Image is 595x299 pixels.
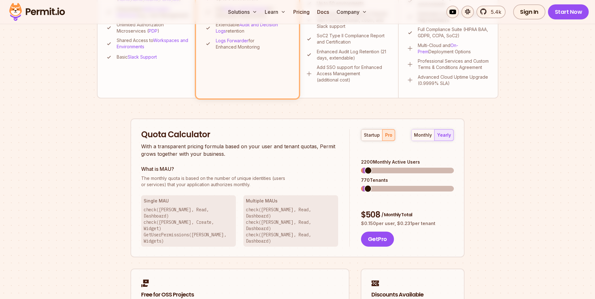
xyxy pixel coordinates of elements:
p: Basic [117,54,157,60]
h2: Discounts Available [371,291,454,299]
a: Pricing [291,6,312,18]
span: 5.4k [487,8,501,16]
button: GetPro [361,232,394,247]
p: $ 0.150 per user, $ 0.231 per tenant [361,220,454,227]
p: check([PERSON_NAME], Read, Dashboard) check([PERSON_NAME], Create, Widget) GetUserPermissions([PE... [144,207,233,244]
p: Unlimited Authorization Microservices ( ) [117,22,190,34]
div: $ 508 [361,209,454,221]
button: Company [334,6,369,18]
p: Enhanced Audit Log Retention (21 days, extendable) [317,49,390,61]
span: The monthly quota is based on the number of unique identities (users [141,175,338,181]
p: With a transparent pricing formula based on your user and tenant quotas, Permit grows together wi... [141,143,338,158]
h2: Free for OSS Projects [141,291,339,299]
a: Start Now [548,4,589,19]
span: / Monthly Total [381,212,412,218]
p: Advanced Cloud Uptime Upgrade (0.9999% SLA) [418,74,490,87]
p: Shared Access to [117,37,190,50]
div: monthly [414,132,432,138]
p: Add SSO support for Enhanced Access Management (additional cost) [317,64,390,83]
button: Learn [262,6,288,18]
div: 2200 Monthly Active Users [361,159,454,165]
a: Logs Forwarder [216,38,248,43]
img: Permit logo [6,1,68,23]
div: startup [364,132,380,138]
p: SoC2 Type II Compliance Report and Certification [317,33,390,45]
p: Multi-Cloud and Deployment Options [418,42,490,55]
a: On-Prem [418,43,458,54]
h2: Quota Calculator [141,129,338,140]
a: Sign In [513,4,545,19]
a: Docs [315,6,332,18]
h3: What is MAU? [141,165,338,173]
h3: Single MAU [144,198,233,204]
p: Professional Services and Custom Terms & Conditions Agreement [418,58,490,71]
button: Solutions [226,6,260,18]
a: 5.4k [476,6,506,18]
p: or services) that your application authorizes monthly. [141,175,338,188]
a: PDP [149,28,157,34]
a: Slack Support [128,54,157,60]
p: Full Compliance Suite (HIPAA BAA, GDPR, CCPA, SoC2) [418,26,490,39]
h3: Multiple MAUs [246,198,336,204]
p: check([PERSON_NAME], Read, Dashboard) check([PERSON_NAME], Read, Dashboard) check([PERSON_NAME], ... [246,207,336,244]
div: 770 Tenants [361,177,454,183]
p: for Enhanced Monitoring [216,38,291,50]
p: Extendable retention [216,22,291,34]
